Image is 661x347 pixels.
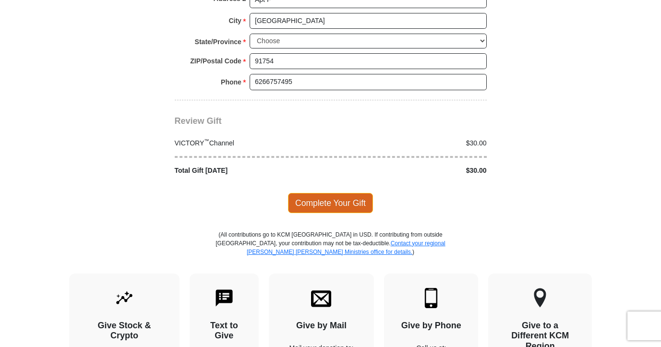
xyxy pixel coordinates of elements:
img: envelope.svg [311,288,331,308]
strong: ZIP/Postal Code [190,54,241,68]
div: Total Gift [DATE] [169,166,331,176]
strong: City [228,14,241,27]
img: mobile.svg [421,288,441,308]
h4: Give by Phone [401,321,461,331]
strong: Phone [221,75,241,89]
span: Complete Your Gift [288,193,373,213]
img: text-to-give.svg [214,288,234,308]
h4: Text to Give [206,321,242,341]
p: (All contributions go to KCM [GEOGRAPHIC_DATA] in USD. If contributing from outside [GEOGRAPHIC_D... [216,230,446,274]
div: $30.00 [331,138,492,148]
a: Contact your regional [PERSON_NAME] [PERSON_NAME] Ministries office for details. [247,240,445,255]
h4: Give Stock & Crypto [86,321,163,341]
h4: Give by Mail [286,321,358,331]
div: $30.00 [331,166,492,176]
span: Review Gift [175,116,222,126]
sup: ™ [204,138,209,144]
img: other-region [533,288,547,308]
img: give-by-stock.svg [114,288,134,308]
strong: State/Province [195,35,241,48]
div: VICTORY Channel [169,138,331,148]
